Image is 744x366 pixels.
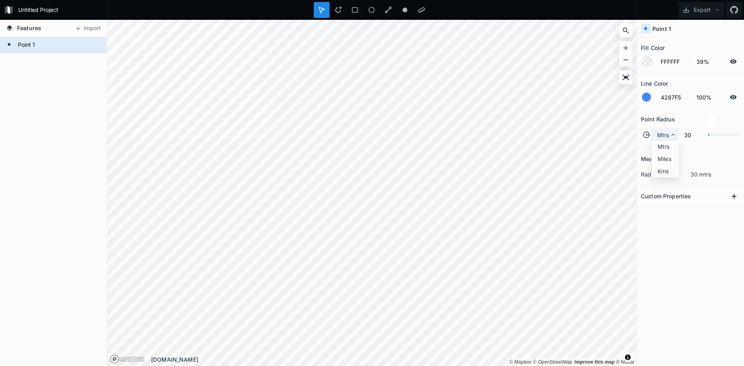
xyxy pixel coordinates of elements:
h2: Line Color [641,77,668,90]
a: OpenStreetMap [533,359,572,365]
dd: 30 mtrs [690,170,740,178]
h2: Point Radius [641,113,675,125]
span: Miles [658,155,677,163]
button: Import [71,22,105,35]
dt: radius [641,170,690,178]
span: Kms [658,167,677,175]
a: Maxar [616,359,635,365]
input: 0 [679,130,704,140]
span: Mtrs [657,131,669,139]
div: [DOMAIN_NAME] [151,355,637,364]
h2: Custom Properties [641,190,691,202]
h2: Measures [641,153,667,165]
a: Mapbox logo [110,355,145,364]
a: Mapbox logo [110,355,119,364]
h2: Fill Color [641,42,665,54]
h4: Point 1 [652,25,671,33]
a: Map feedback [574,359,615,365]
span: Toggle attribution [625,353,630,362]
button: Export [679,2,724,18]
span: Features [17,24,41,32]
button: Toggle attribution [623,353,633,362]
span: Mtrs [658,142,677,151]
a: Mapbox [509,359,531,365]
